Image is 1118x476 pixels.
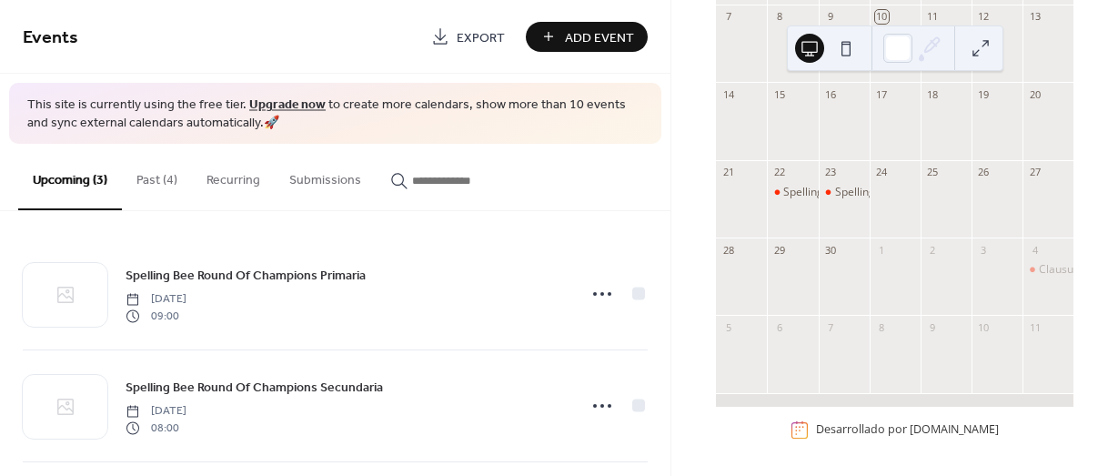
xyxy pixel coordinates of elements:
[1028,10,1042,24] div: 13
[126,265,366,286] a: Spelling Bee Round Of Champions Primaria
[126,291,186,308] span: [DATE]
[1028,166,1042,179] div: 27
[926,87,940,101] div: 18
[875,87,889,101] div: 17
[875,10,889,24] div: 10
[875,320,889,334] div: 8
[721,320,735,334] div: 5
[126,308,186,324] span: 09:00
[1028,243,1042,257] div: 4
[23,20,78,56] span: Events
[126,377,383,398] a: Spelling Bee Round Of Champions Secundaria
[126,403,186,420] span: [DATE]
[977,87,991,101] div: 19
[819,185,870,200] div: Spelling Bee Round Of Champions Secundaria
[926,320,940,334] div: 9
[816,422,999,438] div: Desarrollado por
[824,87,838,101] div: 16
[977,166,991,179] div: 26
[721,166,735,179] div: 21
[126,267,366,286] span: Spelling Bee Round Of Champions Primaria
[783,185,1002,200] div: Spelling Bee Round Of Champions Primaria
[767,185,818,200] div: Spelling Bee Round Of Champions Primaria
[926,243,940,257] div: 2
[1022,262,1073,278] div: Clausura Festivales Invierno 2025
[835,185,1067,200] div: Spelling Bee Round Of Champions Secundaria
[27,96,643,132] span: This site is currently using the free tier. to create more calendars, show more than 10 events an...
[275,144,376,208] button: Submissions
[926,10,940,24] div: 11
[772,87,786,101] div: 15
[126,420,186,436] span: 08:00
[565,28,634,47] span: Add Event
[721,243,735,257] div: 28
[418,22,519,52] a: Export
[192,144,275,208] button: Recurring
[824,166,838,179] div: 23
[824,10,838,24] div: 9
[457,28,505,47] span: Export
[772,166,786,179] div: 22
[977,10,991,24] div: 12
[772,320,786,334] div: 6
[1028,87,1042,101] div: 20
[977,243,991,257] div: 3
[875,243,889,257] div: 1
[926,166,940,179] div: 25
[772,243,786,257] div: 29
[526,22,648,52] button: Add Event
[721,10,735,24] div: 7
[875,166,889,179] div: 24
[977,320,991,334] div: 10
[910,422,999,438] a: [DOMAIN_NAME]
[18,144,122,210] button: Upcoming (3)
[1028,320,1042,334] div: 11
[721,87,735,101] div: 14
[122,144,192,208] button: Past (4)
[824,320,838,334] div: 7
[824,243,838,257] div: 30
[249,93,326,117] a: Upgrade now
[126,379,383,398] span: Spelling Bee Round Of Champions Secundaria
[772,10,786,24] div: 8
